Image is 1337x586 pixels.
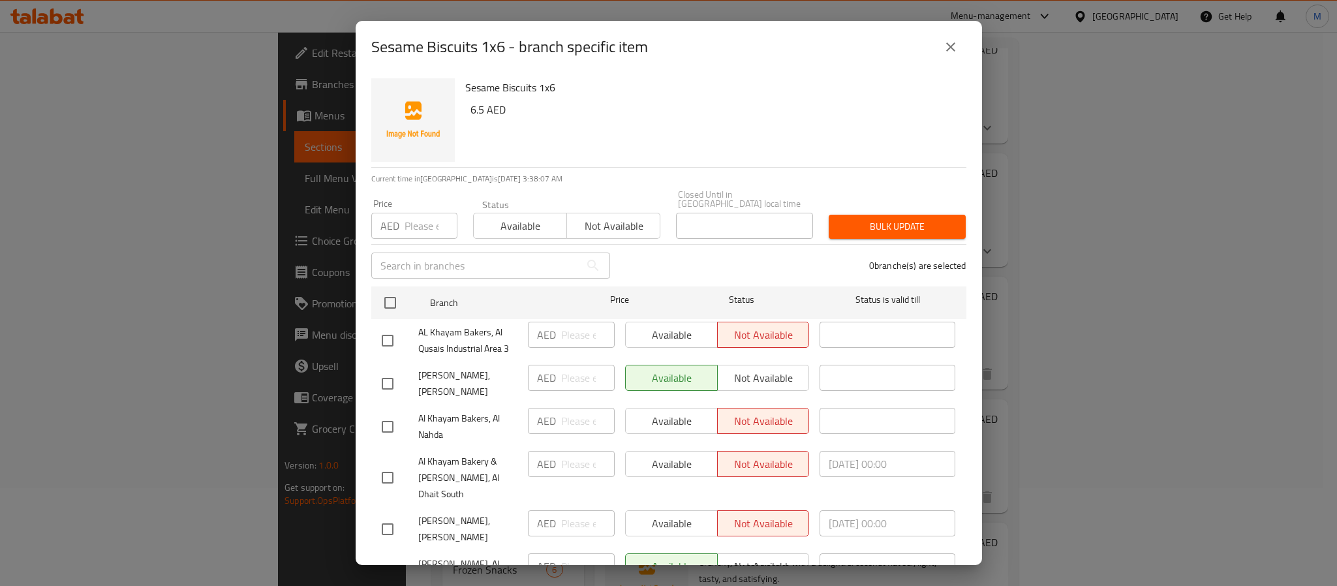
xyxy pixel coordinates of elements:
span: AL Khayam Bakers, Al Qusais Industrial Area 3 [418,324,517,357]
span: Status is valid till [820,292,955,308]
span: Not available [572,217,655,236]
button: Available [473,213,567,239]
span: Price [576,292,663,308]
span: Al Khayam Bakery & [PERSON_NAME], Al Dhait South [418,454,517,502]
button: close [935,31,966,63]
h6: Sesame Biscuits 1x6 [465,78,956,97]
button: Bulk update [829,215,966,239]
span: Al Khayam Bakers, Al Nahda [418,410,517,443]
input: Please enter price [561,553,615,579]
p: AED [537,413,556,429]
input: Please enter price [561,365,615,391]
span: Status [673,292,809,308]
span: [PERSON_NAME], [PERSON_NAME] [418,513,517,546]
input: Please enter price [561,451,615,477]
p: Current time in [GEOGRAPHIC_DATA] is [DATE] 3:38:07 AM [371,173,966,185]
input: Please enter price [405,213,457,239]
input: Please enter price [561,510,615,536]
span: Available [479,217,562,236]
p: AED [537,559,556,574]
span: [PERSON_NAME], [PERSON_NAME] [418,367,517,400]
p: AED [537,456,556,472]
p: AED [537,516,556,531]
button: Not available [566,213,660,239]
input: Please enter price [561,322,615,348]
p: AED [537,370,556,386]
input: Search in branches [371,253,580,279]
h6: 6.5 AED [470,100,956,119]
span: Branch [430,295,566,311]
img: Sesame Biscuits 1x6 [371,78,455,162]
span: Bulk update [839,219,955,235]
p: AED [380,218,399,234]
h2: Sesame Biscuits 1x6 - branch specific item [371,37,648,57]
p: 0 branche(s) are selected [869,259,966,272]
input: Please enter price [561,408,615,434]
p: AED [537,327,556,343]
